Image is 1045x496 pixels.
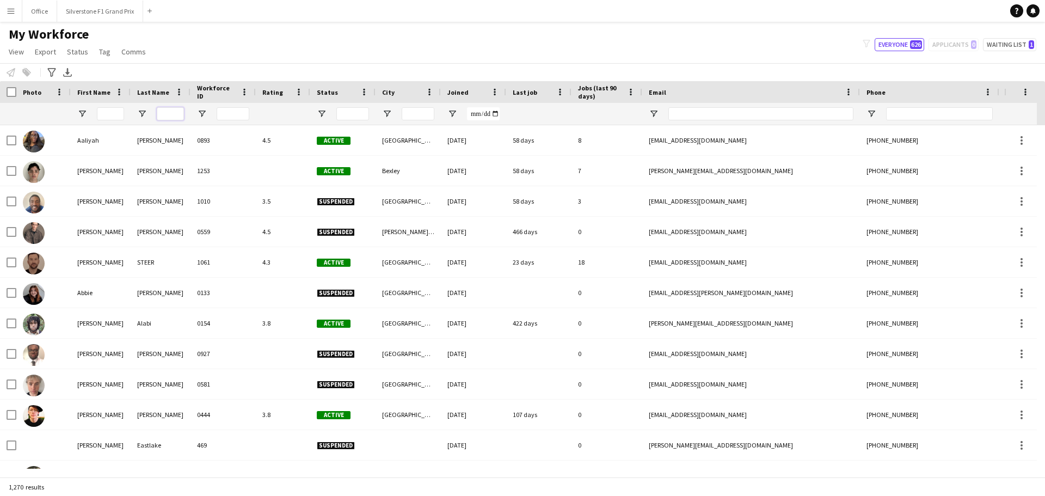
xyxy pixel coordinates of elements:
div: [EMAIL_ADDRESS][DOMAIN_NAME] [642,369,860,399]
div: [GEOGRAPHIC_DATA] [376,247,441,277]
span: Suspended [317,350,355,358]
div: [DATE] [441,186,506,216]
span: Status [67,47,88,57]
div: [PHONE_NUMBER] [860,186,999,216]
div: Whitstable [376,461,441,491]
button: Waiting list1 [983,38,1036,51]
div: [PERSON_NAME] [131,369,190,399]
span: View [9,47,24,57]
div: [PERSON_NAME] [71,430,131,460]
div: [PERSON_NAME] [131,125,190,155]
div: 4.3 [256,247,310,277]
div: [GEOGRAPHIC_DATA] [376,125,441,155]
div: [PHONE_NUMBER] [860,461,999,491]
app-action-btn: Advanced filters [45,66,58,79]
div: Bexley [376,156,441,186]
div: 1253 [190,156,256,186]
span: Phone [866,88,886,96]
div: 0 [571,400,642,430]
div: 1061 [190,247,256,277]
img: Adam Burke [23,375,45,396]
input: First Name Filter Input [97,107,124,120]
div: 7 [571,156,642,186]
img: Aaron Rutter [23,222,45,244]
a: Tag [95,45,115,59]
img: Abraham Morrison [23,344,45,366]
img: Aaron Bannon [23,161,45,183]
div: [PERSON_NAME][EMAIL_ADDRESS][DOMAIN_NAME] [642,156,860,186]
span: Active [317,411,351,419]
div: [PERSON_NAME] [71,156,131,186]
div: 4.5 [256,217,310,247]
span: Active [317,167,351,175]
div: 0 [571,217,642,247]
button: Open Filter Menu [137,109,147,119]
div: [PHONE_NUMBER] [860,339,999,369]
img: Abduljawad Alabi [23,314,45,335]
div: [PERSON_NAME] [71,308,131,338]
input: City Filter Input [402,107,434,120]
div: 466 days [506,217,571,247]
button: Office [22,1,57,22]
div: Aaliyah [71,125,131,155]
div: [GEOGRAPHIC_DATA] [376,186,441,216]
div: [DATE] [441,369,506,399]
div: [PERSON_NAME] [71,186,131,216]
div: [EMAIL_ADDRESS][PERSON_NAME][DOMAIN_NAME] [642,278,860,308]
div: 107 days [506,400,571,430]
div: 3.8 [256,400,310,430]
input: Last Name Filter Input [157,107,184,120]
div: [EMAIL_ADDRESS][DOMAIN_NAME] [642,125,860,155]
div: Eastlake [131,430,190,460]
div: 3 [571,186,642,216]
div: [PHONE_NUMBER] [860,430,999,460]
span: Joined [447,88,469,96]
div: 0893 [190,125,256,155]
button: Open Filter Menu [382,109,392,119]
button: Open Filter Menu [866,109,876,119]
span: First Name [77,88,110,96]
input: Email Filter Input [668,107,853,120]
div: [PHONE_NUMBER] [860,369,999,399]
div: [GEOGRAPHIC_DATA] [376,400,441,430]
div: 0581 [190,369,256,399]
div: [PERSON_NAME] [71,339,131,369]
button: Open Filter Menu [197,109,207,119]
input: Status Filter Input [336,107,369,120]
div: [PHONE_NUMBER] [860,308,999,338]
div: STEER [131,247,190,277]
span: Suspended [317,198,355,206]
img: Adam McDonnell [23,466,45,488]
div: [DATE] [441,339,506,369]
div: [PHONE_NUMBER] [860,156,999,186]
div: [EMAIL_ADDRESS][DOMAIN_NAME] [642,247,860,277]
span: 1 [1029,40,1034,49]
span: Active [317,259,351,267]
div: [PERSON_NAME] [131,400,190,430]
div: 0133 [190,278,256,308]
img: Adam Byrne [23,405,45,427]
div: [DATE] [441,217,506,247]
a: Status [63,45,93,59]
div: [PERSON_NAME] [131,186,190,216]
div: [GEOGRAPHIC_DATA] [376,339,441,369]
img: AARON STEER [23,253,45,274]
span: Last Name [137,88,169,96]
span: Suspended [317,381,355,389]
img: Aaron Hartley [23,192,45,213]
span: Tag [99,47,110,57]
button: Open Filter Menu [317,109,327,119]
div: [DATE] [441,430,506,460]
span: Suspended [317,442,355,450]
div: [PERSON_NAME] [71,461,131,491]
span: Workforce ID [197,84,236,100]
div: [PERSON_NAME] [71,400,131,430]
span: City [382,88,395,96]
span: Last job [513,88,537,96]
div: [DATE] [441,308,506,338]
span: Suspended [317,228,355,236]
div: Abbie [71,278,131,308]
div: [DATE] [441,247,506,277]
button: Silverstone F1 Grand Prix [57,1,143,22]
div: [PERSON_NAME][GEOGRAPHIC_DATA] [376,217,441,247]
